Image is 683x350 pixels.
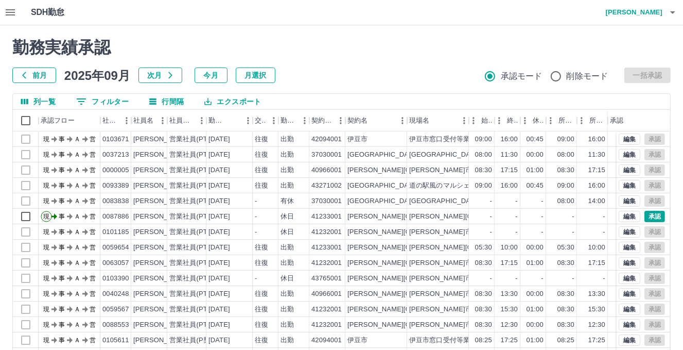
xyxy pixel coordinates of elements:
[194,113,209,128] button: メニュー
[206,110,253,131] div: 勤務日
[169,196,223,206] div: 営業社員(PT契約)
[311,150,342,160] div: 37030001
[169,258,223,268] div: 営業社員(PT契約)
[74,275,80,282] text: Ａ
[533,110,544,131] div: 休憩
[59,136,65,143] text: 事
[347,320,475,330] div: [PERSON_NAME][GEOGRAPHIC_DATA]
[90,197,96,205] text: 営
[520,110,546,131] div: 休憩
[255,227,257,237] div: -
[133,181,189,191] div: [PERSON_NAME]
[59,275,65,282] text: 事
[608,110,661,131] div: 承認
[577,110,608,131] div: 所定終業
[501,243,518,253] div: 10:00
[475,258,492,268] div: 08:30
[100,110,131,131] div: 社員番号
[281,274,294,284] div: 休日
[208,305,230,314] div: [DATE]
[527,150,544,160] div: 00:00
[119,113,134,128] button: メニュー
[281,181,294,191] div: 出勤
[409,135,517,144] div: 伊豆市窓口受付等業務包括業務委託
[141,94,192,109] button: 行間隔
[490,196,492,206] div: -
[90,166,96,174] text: 営
[255,165,268,175] div: 往復
[102,181,129,191] div: 0093389
[475,181,492,191] div: 09:00
[311,212,342,222] div: 41233001
[74,197,80,205] text: Ａ
[311,305,342,314] div: 41232001
[59,197,65,205] text: 事
[527,243,544,253] div: 00:00
[74,290,80,297] text: Ａ
[74,213,80,220] text: Ａ
[226,113,240,128] button: ソート
[43,213,49,220] text: 現
[13,94,64,109] button: 列選択
[619,195,640,207] button: 編集
[281,320,294,330] div: 出勤
[74,244,80,251] text: Ａ
[43,244,49,251] text: 現
[255,320,268,330] div: 往復
[208,289,230,299] div: [DATE]
[619,180,640,191] button: 編集
[475,165,492,175] div: 08:30
[208,274,230,284] div: [DATE]
[41,110,75,131] div: 承認フロー
[208,110,226,131] div: 勤務日
[102,320,129,330] div: 0088553
[557,243,574,253] div: 05:30
[347,212,475,222] div: [PERSON_NAME][GEOGRAPHIC_DATA]
[501,135,518,144] div: 16:00
[43,306,49,313] text: 現
[90,136,96,143] text: 営
[208,196,230,206] div: [DATE]
[395,113,410,128] button: メニュー
[43,136,49,143] text: 現
[546,110,577,131] div: 所定開始
[12,38,671,57] h2: 勤務実績承認
[490,274,492,284] div: -
[266,113,282,128] button: メニュー
[43,228,49,236] text: 現
[347,243,475,253] div: [PERSON_NAME][GEOGRAPHIC_DATA]
[527,289,544,299] div: 00:00
[557,305,574,314] div: 08:30
[588,165,605,175] div: 17:15
[74,306,80,313] text: Ａ
[409,320,547,330] div: [PERSON_NAME]市窓口受付等業務包括業務
[155,113,170,128] button: メニュー
[409,289,499,299] div: [PERSON_NAME]市総合案内
[90,259,96,266] text: 営
[102,212,129,222] div: 0087886
[208,320,230,330] div: [DATE]
[619,304,640,315] button: 編集
[309,110,345,131] div: 契約コード
[527,135,544,144] div: 00:45
[311,258,342,268] div: 41232001
[253,110,278,131] div: 交通費
[169,165,223,175] div: 営業社員(PT契約)
[610,110,623,131] div: 承認
[255,181,268,191] div: 往復
[619,257,640,269] button: 編集
[74,182,80,189] text: Ａ
[588,196,605,206] div: 14:00
[619,335,640,346] button: 編集
[169,212,223,222] div: 営業社員(PT契約)
[527,181,544,191] div: 00:45
[501,320,518,330] div: 12:30
[567,70,608,82] span: 削除モード
[255,110,266,131] div: 交通費
[281,227,294,237] div: 休日
[541,196,544,206] div: -
[208,181,230,191] div: [DATE]
[281,110,297,131] div: 勤務区分
[557,135,574,144] div: 09:00
[255,258,268,268] div: 往復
